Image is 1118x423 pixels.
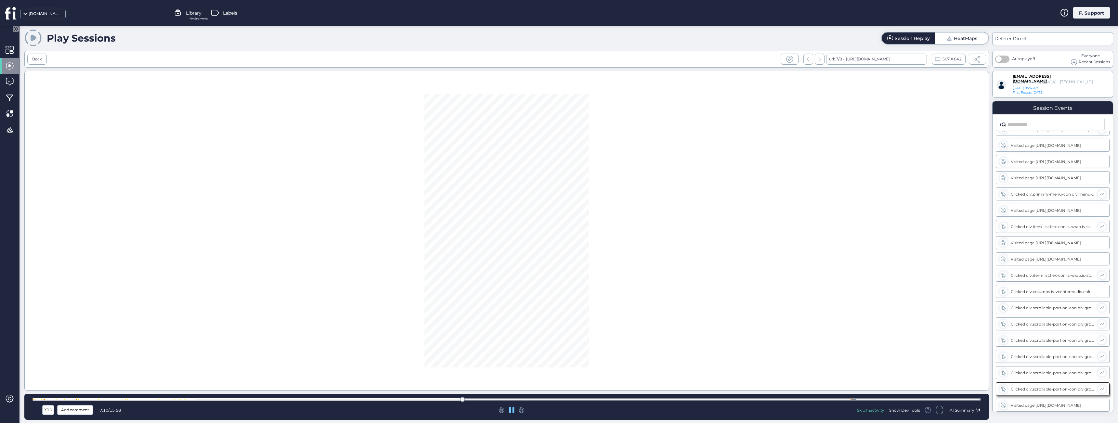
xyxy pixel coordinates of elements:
[1013,36,1027,42] span: Direct
[47,32,116,44] div: Play Sessions
[1013,80,1057,84] div: [GEOGRAPHIC_DATA]
[1011,322,1095,327] div: Clicked div.scrollable-portion-con div.groups-con [DOMAIN_NAME] [DOMAIN_NAME] [DOMAIN_NAME]
[1033,105,1072,111] div: Session Events
[1011,403,1095,408] div: Visited page [URL][DOMAIN_NAME]
[1011,208,1095,213] div: Visited page [URL][DOMAIN_NAME]
[99,408,108,413] span: 7:10
[29,11,61,17] div: [DOMAIN_NAME]
[1012,56,1035,61] span: Autoplay
[995,36,1013,42] span: Referer:
[1011,387,1095,391] div: Clicked div.scrollable-portion-con div.groups-con [DOMAIN_NAME] [DOMAIN_NAME] [DOMAIN_NAME]
[1079,59,1110,65] span: Recent Sessions
[1013,90,1048,95] div: [DATE]
[1011,370,1095,375] div: Clicked div.scrollable-portion-con div.groups-con [DOMAIN_NAME] [DOMAIN_NAME] [DOMAIN_NAME]
[1013,86,1064,90] div: [DATE] 8:24 AM
[44,406,52,414] div: X16
[1011,289,1095,294] div: Clicked div.columns.is-vcentered div.column.is-narrow div.control [DOMAIN_NAME] select
[889,407,920,413] div: Show Dev Tools
[826,54,927,65] div: url: 7/8 -
[1011,175,1095,180] div: Visited page [URL][DOMAIN_NAME]
[1011,338,1095,343] div: Clicked div.scrollable-portion-con div.groups-con [DOMAIN_NAME] [DOMAIN_NAME] [DOMAIN_NAME]
[844,54,890,65] div: [URL][DOMAIN_NAME]
[186,9,201,17] span: Library
[950,408,974,413] span: AI Summary
[1011,192,1095,197] div: Clicked div.primary-menu-con div.menu-items div.item-group div.item.is-active a.tooltip.is-toolti...
[1013,74,1045,79] div: [EMAIL_ADDRESS][DOMAIN_NAME]
[1011,224,1095,229] div: Clicked div.item-list.flex-con.is-wrap.is-start a.item div.flex-con.is-grow.sm-pad-lr div div.tit...
[110,408,121,413] span: 15:58
[1011,159,1095,164] div: Visited page [URL][DOMAIN_NAME]
[1011,273,1095,278] div: Clicked div.item-list.flex-con.is-wrap.is-start a.item div.flex-con.is-grow.sm-pad-lr div div.tit...
[1013,90,1033,95] span: First Record
[223,9,237,17] span: Labels
[32,56,42,62] div: Back
[954,36,977,41] div: HeatMaps
[857,407,884,413] div: Skip Inactivity
[1011,305,1095,310] div: Clicked div.scrollable-portion-con div.groups-con [DOMAIN_NAME] [DOMAIN_NAME] [DOMAIN_NAME]
[1060,79,1085,85] div: [TECHNICAL_ID]
[1011,240,1095,245] div: Visited page [URL][DOMAIN_NAME]
[1011,143,1095,148] div: Visited page [URL][DOMAIN_NAME]
[189,17,208,21] span: For Segments
[1011,257,1095,262] div: Visited page [URL][DOMAIN_NAME]
[942,56,961,63] span: 507 X 842
[1030,56,1035,61] span: off
[1071,53,1110,59] div: Everyone
[99,408,122,413] div: /
[1073,7,1110,19] div: F. Support
[1011,354,1095,359] div: Clicked div.scrollable-portion-con div.groups-con [DOMAIN_NAME] [DOMAIN_NAME] [DOMAIN_NAME]
[61,406,89,414] span: Add comment
[895,36,930,41] div: Session Replay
